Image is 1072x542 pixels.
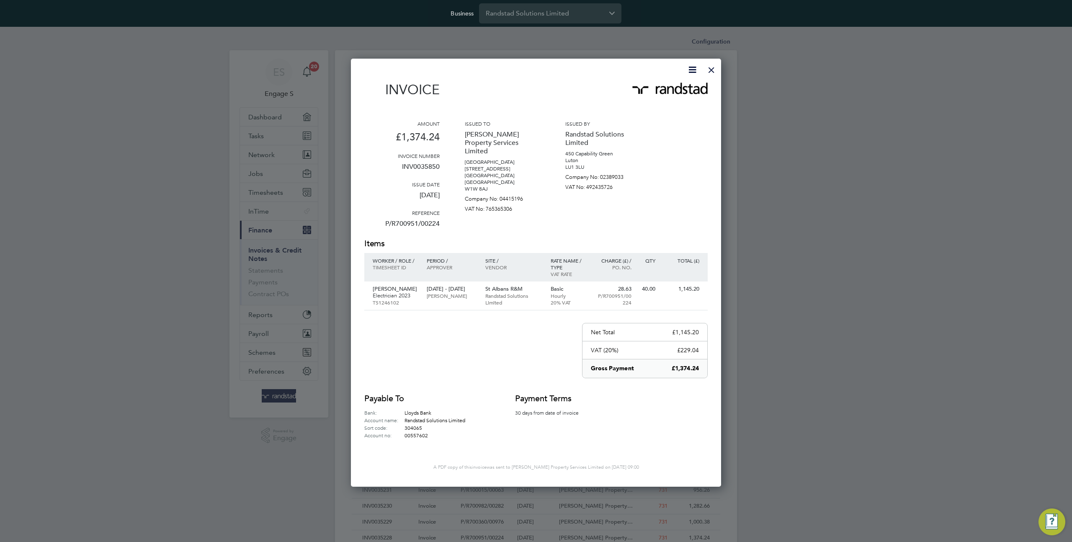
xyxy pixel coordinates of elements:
[364,424,405,431] label: Sort code:
[364,127,440,152] p: £1,374.24
[373,299,418,306] p: TS1246102
[551,299,587,306] p: 20% VAT
[465,172,540,179] p: [GEOGRAPHIC_DATA]
[465,165,540,172] p: [STREET_ADDRESS]
[591,328,615,336] p: Net Total
[551,257,587,271] p: Rate name / type
[373,257,418,264] p: Worker / Role /
[364,82,440,98] h1: Invoice
[364,209,440,216] h3: Reference
[595,286,631,292] p: 28.63
[565,120,641,127] h3: Issued by
[465,192,540,202] p: Company No: 04415196
[364,416,405,424] label: Account name:
[451,10,474,17] label: Business
[364,152,440,159] h3: Invoice number
[405,424,422,431] span: 304065
[405,417,465,423] span: Randstad Solutions Limited
[373,286,418,292] p: [PERSON_NAME]
[485,264,542,271] p: Vendor
[364,159,440,181] p: INV0035850
[595,292,631,306] p: P/R700951/00224
[405,409,431,416] span: Lloyds Bank
[551,286,587,292] p: Basic
[364,181,440,188] h3: Issue date
[465,186,540,192] p: W1W 8AJ
[465,120,540,127] h3: Issued to
[465,127,540,159] p: [PERSON_NAME] Property Services Limited
[364,409,405,416] label: Bank:
[465,179,540,186] p: [GEOGRAPHIC_DATA]
[595,264,631,271] p: Po. No.
[565,127,641,150] p: Randstad Solutions Limited
[364,464,708,470] p: A PDF copy of this was sent to [PERSON_NAME] Property Services Limited on [DATE] 09:00
[364,120,440,127] h3: Amount
[677,346,699,354] p: £229.04
[640,257,655,264] p: QTY
[515,409,590,416] p: 30 days from date of invoice
[640,286,655,292] p: 40.00
[485,257,542,264] p: Site /
[565,150,641,157] p: 450 Capability Green
[672,364,699,373] p: £1,374.24
[364,393,490,405] h2: Payable to
[565,157,641,164] p: Luton
[465,159,540,165] p: [GEOGRAPHIC_DATA]
[373,292,418,299] p: Electrician 2023
[364,431,405,439] label: Account no:
[551,271,587,277] p: VAT rate
[664,257,699,264] p: Total (£)
[565,164,641,170] p: LU1 3LU
[427,286,477,292] p: [DATE] - [DATE]
[591,346,618,354] p: VAT (20%)
[515,393,590,405] h2: Payment terms
[485,292,542,306] p: Randstad Solutions Limited
[427,292,477,299] p: [PERSON_NAME]
[632,83,708,94] img: randstad-logo-remittance.png
[472,464,487,470] span: invoice
[364,188,440,209] p: [DATE]
[465,202,540,212] p: VAT No: 765365306
[595,257,631,264] p: Charge (£) /
[664,286,699,292] p: 1,145.20
[485,286,542,292] p: St Albans R&M
[672,328,699,336] p: £1,145.20
[364,216,440,238] p: P/R700951/00224
[1038,508,1065,535] button: Engage Resource Center
[405,432,428,439] span: 00557602
[565,181,641,191] p: VAT No: 492435726
[427,264,477,271] p: Approver
[591,364,634,373] p: Gross Payment
[373,264,418,271] p: Timesheet ID
[565,170,641,181] p: Company No: 02389033
[364,238,708,250] h2: Items
[427,257,477,264] p: Period /
[551,292,587,299] p: Hourly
